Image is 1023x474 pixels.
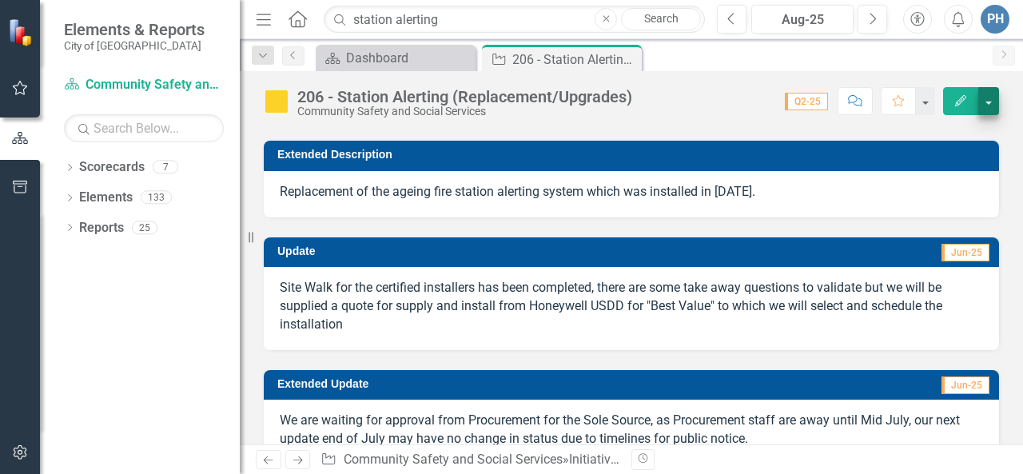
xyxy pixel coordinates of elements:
[297,106,632,118] div: Community Safety and Social Services
[264,89,289,114] img: Caution
[621,8,701,30] a: Search
[751,5,854,34] button: Aug-25
[64,20,205,39] span: Elements & Reports
[79,189,133,207] a: Elements
[324,6,705,34] input: Search ClearPoint...
[569,452,623,467] a: Initiatives
[277,378,740,390] h3: Extended Update
[941,376,989,394] span: Jun-25
[297,88,632,106] div: 206 - Station Alerting (Replacement/Upgrades)
[320,451,619,469] div: » »
[132,221,157,234] div: 25
[8,18,36,46] img: ClearPoint Strategy
[280,279,983,334] p: Site Walk for the certified installers has been completed, there are some take away questions to ...
[512,50,638,70] div: 206 - Station Alerting (Replacement/Upgrades)
[320,48,472,68] a: Dashboard
[757,10,848,30] div: Aug-25
[344,452,563,467] a: Community Safety and Social Services
[280,412,983,448] p: We are waiting for approval from Procurement for the Sole Source, as Procurement staff are away u...
[277,245,587,257] h3: Update
[277,149,991,161] h3: Extended Description
[981,5,1009,34] button: PH
[141,191,172,205] div: 133
[64,114,224,142] input: Search Below...
[785,93,828,110] span: Q2-25
[79,219,124,237] a: Reports
[346,48,472,68] div: Dashboard
[79,158,145,177] a: Scorecards
[280,183,983,201] p: Replacement of the ageing fire station alerting system which was installed in [DATE].
[941,244,989,261] span: Jun-25
[153,161,178,174] div: 7
[64,39,205,52] small: City of [GEOGRAPHIC_DATA]
[64,76,224,94] a: Community Safety and Social Services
